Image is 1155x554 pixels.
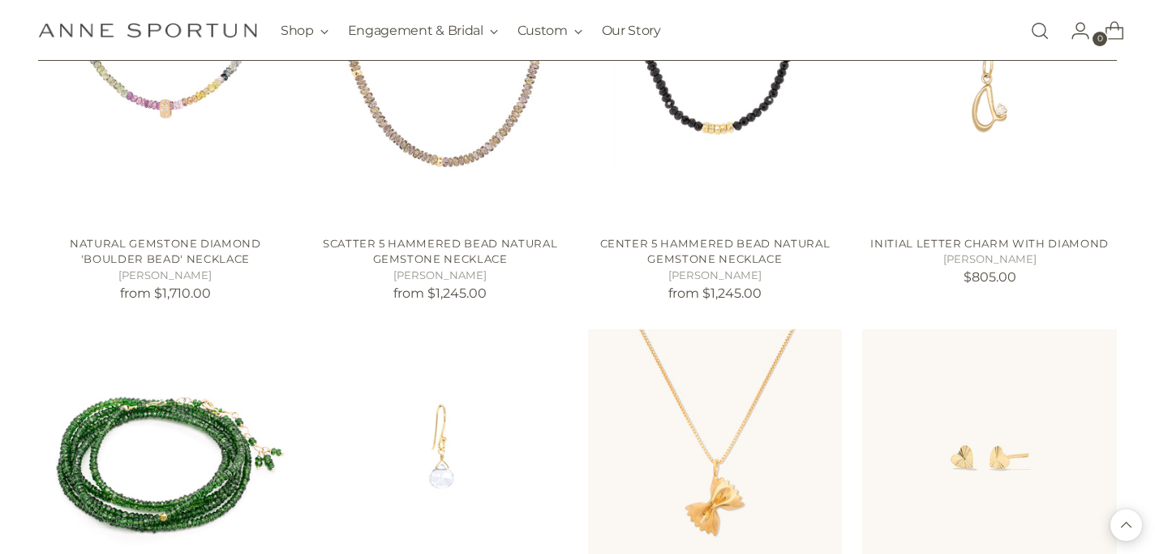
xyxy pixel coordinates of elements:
[870,237,1109,250] a: Initial Letter Charm with Diamond
[862,251,1117,268] h5: [PERSON_NAME]
[38,23,257,38] a: Anne Sportun Fine Jewellery
[1024,15,1056,47] a: Open search modal
[348,13,498,49] button: Engagement & Bridal
[588,268,843,284] h5: [PERSON_NAME]
[602,13,661,49] a: Our Story
[588,284,843,303] p: from $1,245.00
[1058,15,1090,47] a: Go to the account page
[70,237,261,266] a: Natural Gemstone Diamond 'Boulder Bead' Necklace
[323,237,557,266] a: Scatter 5 Hammered Bead Natural Gemstone Necklace
[281,13,328,49] button: Shop
[313,268,568,284] h5: [PERSON_NAME]
[1093,32,1107,46] span: 0
[517,13,582,49] button: Custom
[313,284,568,303] p: from $1,245.00
[1110,509,1142,541] button: Back to top
[600,237,831,266] a: Center 5 Hammered Bead Natural Gemstone Necklace
[38,284,293,303] p: from $1,710.00
[1092,15,1124,47] a: Open cart modal
[38,268,293,284] h5: [PERSON_NAME]
[964,269,1016,285] span: $805.00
